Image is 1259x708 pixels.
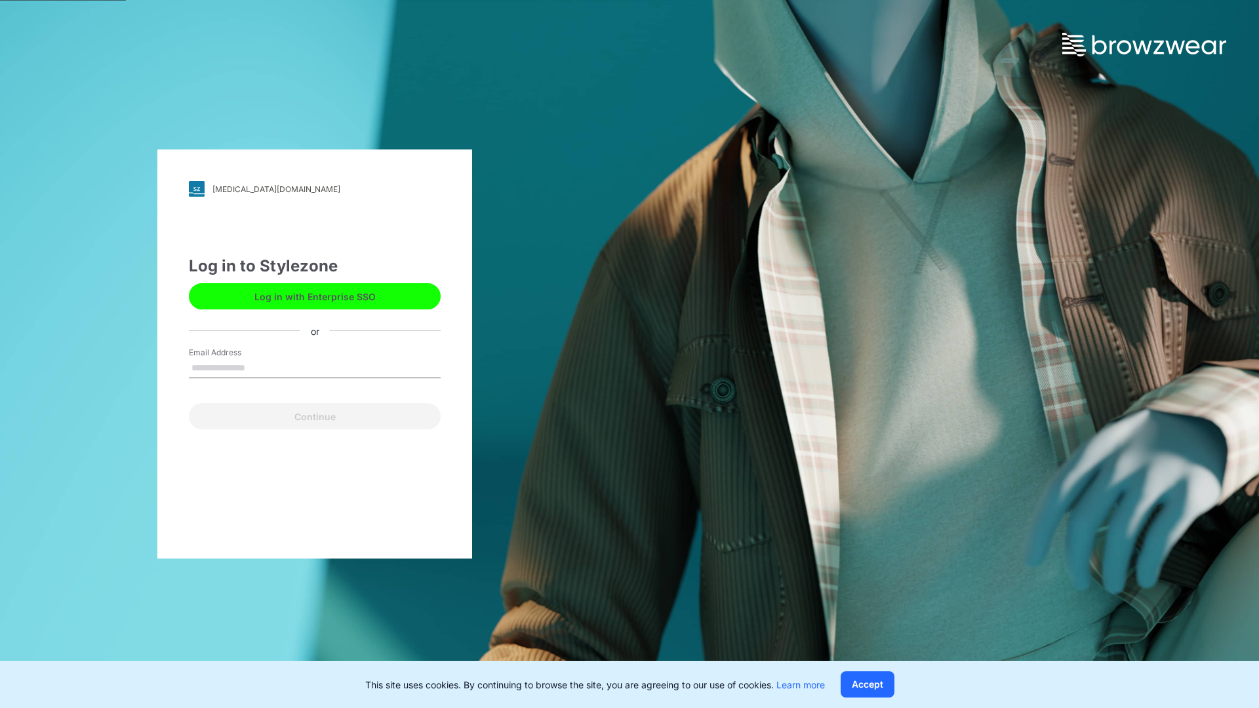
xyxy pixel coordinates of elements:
[212,184,340,194] div: [MEDICAL_DATA][DOMAIN_NAME]
[841,671,894,698] button: Accept
[365,678,825,692] p: This site uses cookies. By continuing to browse the site, you are agreeing to our use of cookies.
[189,254,441,278] div: Log in to Stylezone
[776,679,825,690] a: Learn more
[189,181,441,197] a: [MEDICAL_DATA][DOMAIN_NAME]
[300,324,330,338] div: or
[189,181,205,197] img: svg+xml;base64,PHN2ZyB3aWR0aD0iMjgiIGhlaWdodD0iMjgiIHZpZXdCb3g9IjAgMCAyOCAyOCIgZmlsbD0ibm9uZSIgeG...
[189,347,281,359] label: Email Address
[189,283,441,309] button: Log in with Enterprise SSO
[1062,33,1226,56] img: browzwear-logo.73288ffb.svg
